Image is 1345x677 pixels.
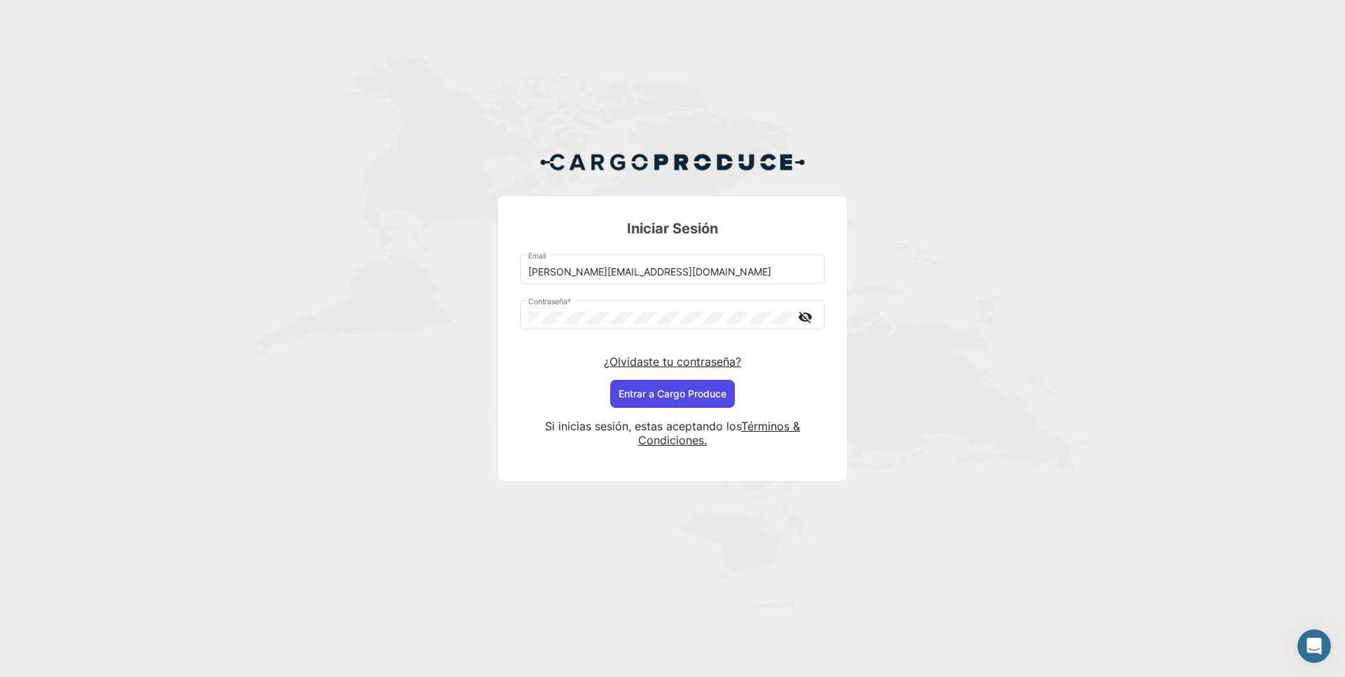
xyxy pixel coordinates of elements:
a: ¿Olvidaste tu contraseña? [604,355,741,369]
button: Entrar a Cargo Produce [610,380,735,408]
input: Email [528,266,818,278]
iframe: Intercom live chat [1297,629,1331,663]
img: Cargo Produce Logo [539,145,806,179]
mat-icon: visibility_off [796,308,813,326]
h3: Iniciar Sesión [520,219,825,238]
span: Si inicias sesión, estas aceptando los [545,419,741,433]
a: Términos & Condiciones. [638,419,800,447]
